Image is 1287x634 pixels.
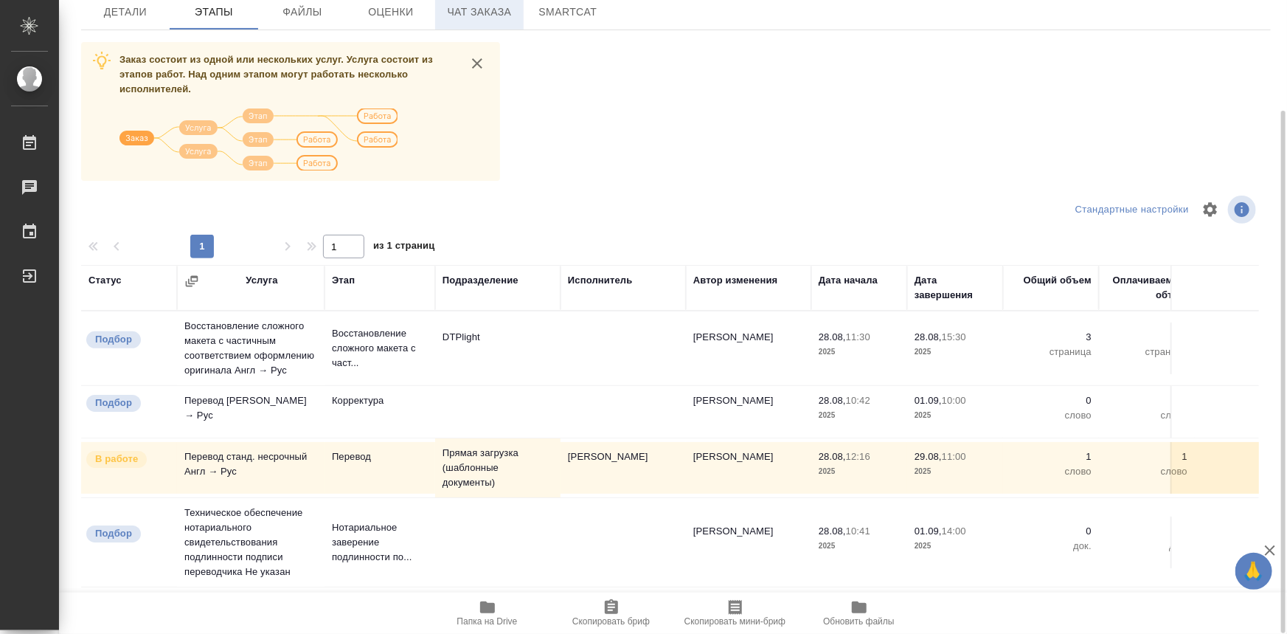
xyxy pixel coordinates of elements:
[177,311,325,385] td: Восстановление сложного макета с частичным соответствием оформлению оригинала Англ → Рус
[246,273,277,288] div: Услуга
[1106,408,1187,423] p: слово
[1010,524,1092,539] p: 0
[819,539,900,554] p: 2025
[823,616,895,627] span: Обновить файлы
[819,331,846,342] p: 28.08,
[846,526,870,537] p: 10:41
[819,526,846,537] p: 28.08,
[686,442,811,494] td: [PERSON_NAME]
[915,331,942,342] p: 28.08,
[95,452,138,466] p: В работе
[177,442,325,494] td: Перевод станд. несрочный Англ → Рус
[942,395,966,406] p: 10:00
[915,273,996,303] div: Дата завершения
[819,408,900,423] p: 2025
[457,616,518,627] span: Папка на Drive
[1235,553,1272,590] button: 🙏
[846,395,870,406] p: 10:42
[184,274,199,289] button: Сгруппировать
[819,273,878,288] div: Дата начала
[942,526,966,537] p: 14:00
[915,451,942,462] p: 29.08,
[1024,273,1092,288] div: Общий объем
[267,3,338,21] span: Файлы
[177,386,325,438] td: Перевод [PERSON_NAME] → Рус
[1010,393,1092,408] p: 0
[95,396,132,410] p: Подбор
[686,386,811,438] td: [PERSON_NAME]
[549,593,673,634] button: Скопировать бриф
[693,273,777,288] div: Автор изменения
[572,616,650,627] span: Скопировать бриф
[797,593,921,634] button: Обновить файлы
[1010,449,1092,464] p: 1
[332,520,428,565] p: Нотариальное заверение подлинности по...
[942,331,966,342] p: 15:30
[355,3,426,21] span: Оценки
[332,393,428,408] p: Корректура
[819,395,846,406] p: 28.08,
[1072,199,1193,221] div: split button
[1228,196,1259,224] span: Посмотреть информацию
[1106,464,1187,479] p: слово
[1106,330,1187,345] p: 3
[686,323,811,374] td: [PERSON_NAME]
[533,3,603,21] span: SmartCat
[1106,393,1187,408] p: 0
[1106,524,1187,539] p: 0
[561,442,686,494] td: [PERSON_NAME]
[95,526,132,541] p: Подбор
[684,616,785,627] span: Скопировать мини-бриф
[443,273,518,288] div: Подразделение
[95,332,132,347] p: Подбор
[915,395,942,406] p: 01.09,
[466,52,488,75] button: close
[1106,345,1187,359] p: страница
[819,345,900,359] p: 2025
[89,273,122,288] div: Статус
[1106,539,1187,554] p: док.
[373,237,435,258] span: из 1 страниц
[177,498,325,587] td: Техническое обеспечение нотариального свидетельствования подлинности подписи переводчика Не указан
[1010,330,1092,345] p: 3
[846,451,870,462] p: 12:16
[332,273,355,288] div: Этап
[673,593,797,634] button: Скопировать мини-бриф
[1106,449,1187,464] p: 1
[178,3,249,21] span: Этапы
[915,345,996,359] p: 2025
[1193,192,1228,227] span: Настроить таблицу
[426,593,549,634] button: Папка на Drive
[1010,345,1092,359] p: страница
[568,273,633,288] div: Исполнитель
[1241,556,1266,587] span: 🙏
[915,464,996,479] p: 2025
[435,438,561,497] td: Прямая загрузка (шаблонные документы)
[332,326,428,371] p: Восстановление сложного макета с част...
[90,3,161,21] span: Детали
[332,449,428,464] p: Перевод
[119,54,433,94] span: Заказ состоит из одной или нескольких услуг. Услуга состоит из этапов работ. Над одним этапом мог...
[1106,273,1187,303] div: Оплачиваемый объем
[915,526,942,537] p: 01.09,
[915,539,996,554] p: 2025
[942,451,966,462] p: 11:00
[1010,408,1092,423] p: слово
[686,517,811,568] td: [PERSON_NAME]
[1010,539,1092,554] p: док.
[846,331,870,342] p: 11:30
[819,464,900,479] p: 2025
[444,3,515,21] span: Чат заказа
[915,408,996,423] p: 2025
[819,451,846,462] p: 28.08,
[1010,464,1092,479] p: слово
[435,323,561,374] td: DTPlight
